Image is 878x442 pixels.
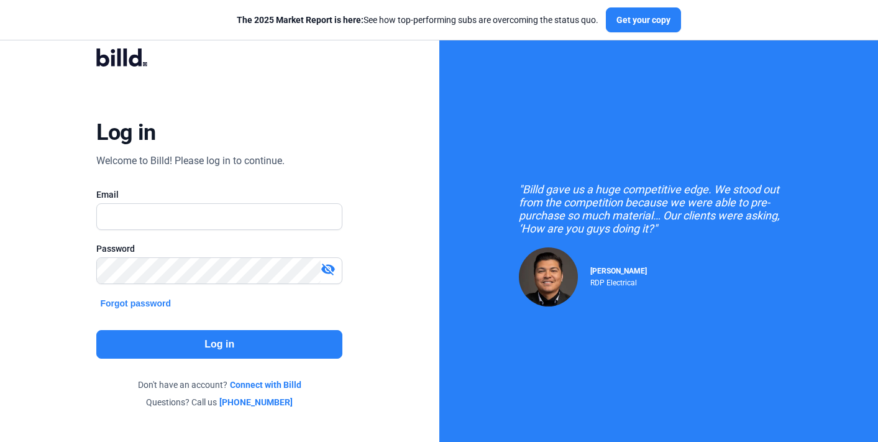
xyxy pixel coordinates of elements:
span: [PERSON_NAME] [590,267,647,275]
button: Log in [96,330,342,359]
div: Welcome to Billd! Please log in to continue. [96,154,285,168]
mat-icon: visibility_off [321,262,336,277]
a: Connect with Billd [230,379,301,391]
button: Get your copy [606,7,681,32]
span: The 2025 Market Report is here: [237,15,364,25]
div: RDP Electrical [590,275,647,287]
div: Don't have an account? [96,379,342,391]
div: See how top-performing subs are overcoming the status quo. [237,14,598,26]
div: "Billd gave us a huge competitive edge. We stood out from the competition because we were able to... [519,183,798,235]
div: Email [96,188,342,201]
div: Questions? Call us [96,396,342,408]
a: [PHONE_NUMBER] [219,396,293,408]
div: Password [96,242,342,255]
img: Raul Pacheco [519,247,578,306]
button: Forgot password [96,297,175,310]
div: Log in [96,119,155,146]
